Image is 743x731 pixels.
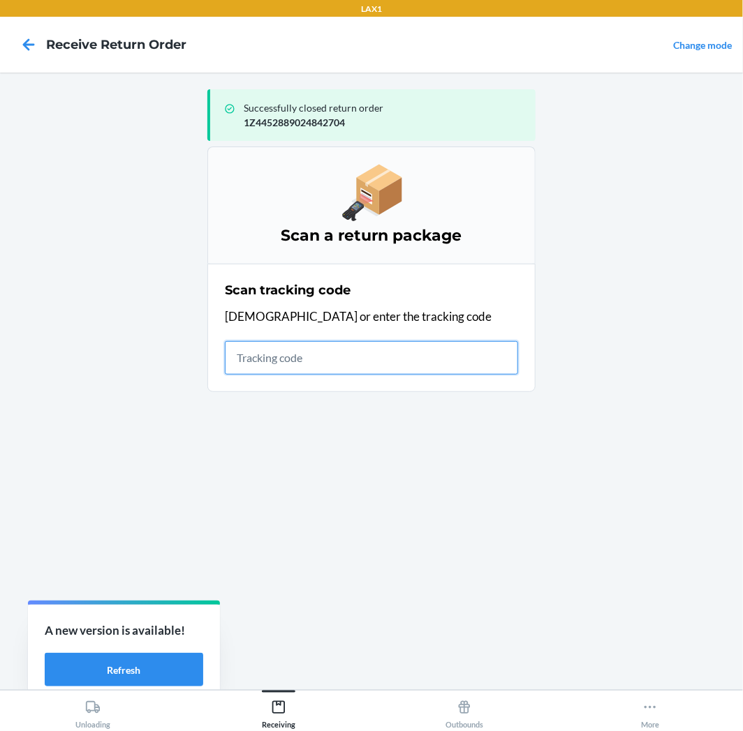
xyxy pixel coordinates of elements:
[557,691,743,729] button: More
[186,691,371,729] button: Receiving
[225,341,518,375] input: Tracking code
[244,115,524,130] p: 1Z4452889024842704
[446,694,483,729] div: Outbounds
[371,691,557,729] button: Outbounds
[225,281,351,299] h2: Scan tracking code
[641,694,659,729] div: More
[225,308,518,326] p: [DEMOGRAPHIC_DATA] or enter the tracking code
[262,694,295,729] div: Receiving
[46,36,186,54] h4: Receive Return Order
[244,100,524,115] p: Successfully closed return order
[673,39,732,51] a: Change mode
[225,225,518,247] h3: Scan a return package
[75,694,110,729] div: Unloading
[45,653,203,686] button: Refresh
[361,3,382,15] p: LAX1
[45,621,203,640] p: A new version is available!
